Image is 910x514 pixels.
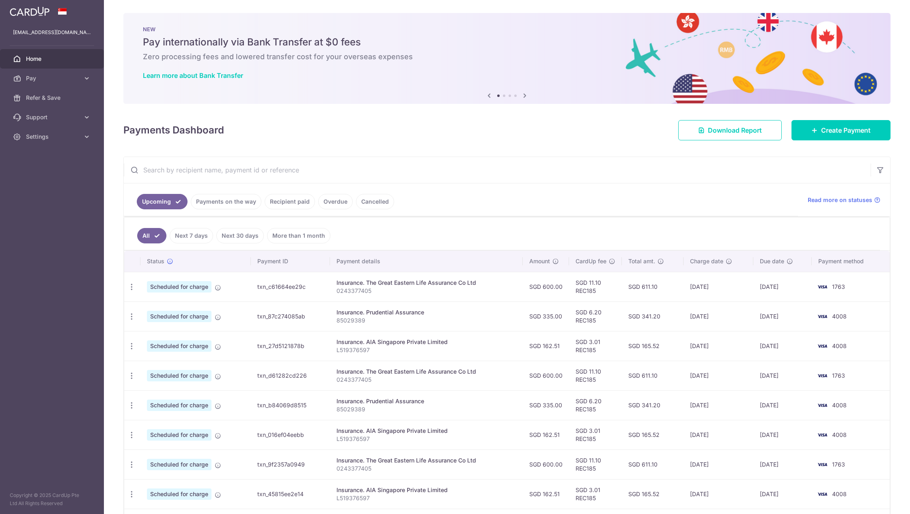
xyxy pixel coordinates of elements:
[622,331,684,361] td: SGD 165.52
[251,390,330,420] td: txn_b84069d8515
[13,28,91,37] p: [EMAIL_ADDRESS][DOMAIN_NAME]
[622,449,684,479] td: SGD 611.10
[814,312,830,321] img: Bank Card
[26,133,80,141] span: Settings
[336,376,516,384] p: 0243377405
[251,420,330,449] td: txn_016ef04eebb
[753,390,812,420] td: [DATE]
[622,479,684,509] td: SGD 165.52
[147,459,211,470] span: Scheduled for charge
[251,449,330,479] td: txn_9f2357a0949
[318,194,353,209] a: Overdue
[569,479,622,509] td: SGD 3.01 REC185
[684,272,753,301] td: [DATE]
[147,400,211,411] span: Scheduled for charge
[147,257,164,265] span: Status
[523,361,569,390] td: SGD 600.00
[26,74,80,82] span: Pay
[684,331,753,361] td: [DATE]
[569,390,622,420] td: SGD 6.20 REC185
[684,301,753,331] td: [DATE]
[147,370,211,381] span: Scheduled for charge
[684,420,753,449] td: [DATE]
[569,449,622,479] td: SGD 11.10 REC185
[143,52,871,62] h6: Zero processing fees and lowered transfer cost for your overseas expenses
[832,342,847,349] span: 4008
[251,361,330,390] td: txn_d61282cd226
[170,228,213,243] a: Next 7 days
[832,431,847,438] span: 4008
[760,257,784,265] span: Due date
[753,479,812,509] td: [DATE]
[569,301,622,331] td: SGD 6.20 REC185
[569,420,622,449] td: SGD 3.01 REC185
[523,479,569,509] td: SGD 162.51
[832,461,845,468] span: 1763
[10,6,50,16] img: CardUp
[251,251,330,272] th: Payment ID
[753,420,812,449] td: [DATE]
[251,331,330,361] td: txn_27d5121878b
[753,331,812,361] td: [DATE]
[622,361,684,390] td: SGD 611.10
[147,311,211,322] span: Scheduled for charge
[622,420,684,449] td: SGD 165.52
[523,420,569,449] td: SGD 162.51
[251,479,330,509] td: txn_45815ee2e14
[336,435,516,443] p: L519376597
[814,371,830,381] img: Bank Card
[821,125,871,135] span: Create Payment
[791,120,891,140] a: Create Payment
[832,283,845,290] span: 1763
[678,120,782,140] a: Download Report
[832,490,847,497] span: 4008
[336,346,516,354] p: L519376597
[814,460,830,469] img: Bank Card
[622,301,684,331] td: SGD 341.20
[143,71,243,80] a: Learn more about Bank Transfer
[191,194,261,209] a: Payments on the way
[336,486,516,494] div: Insurance. AIA Singapore Private Limited
[684,361,753,390] td: [DATE]
[265,194,315,209] a: Recipient paid
[569,272,622,301] td: SGD 11.10 REC185
[832,313,847,320] span: 4008
[753,301,812,331] td: [DATE]
[523,331,569,361] td: SGD 162.51
[336,287,516,295] p: 0243377405
[753,272,812,301] td: [DATE]
[147,281,211,292] span: Scheduled for charge
[26,113,80,121] span: Support
[137,194,188,209] a: Upcoming
[808,196,880,204] a: Read more on statuses
[523,301,569,331] td: SGD 335.00
[523,390,569,420] td: SGD 335.00
[690,257,723,265] span: Charge date
[26,94,80,102] span: Refer & Save
[336,368,516,376] div: Insurance. The Great Eastern Life Assurance Co Ltd
[147,488,211,500] span: Scheduled for charge
[576,257,606,265] span: CardUp fee
[753,361,812,390] td: [DATE]
[336,456,516,465] div: Insurance. The Great Eastern Life Assurance Co Ltd
[832,402,847,409] span: 4008
[708,125,762,135] span: Download Report
[814,341,830,351] img: Bank Card
[336,465,516,473] p: 0243377405
[137,228,166,243] a: All
[336,338,516,346] div: Insurance. AIA Singapore Private Limited
[147,340,211,352] span: Scheduled for charge
[123,123,224,138] h4: Payments Dashboard
[529,257,550,265] span: Amount
[814,489,830,499] img: Bank Card
[569,331,622,361] td: SGD 3.01 REC185
[356,194,394,209] a: Cancelled
[684,390,753,420] td: [DATE]
[569,361,622,390] td: SGD 11.10 REC185
[814,282,830,292] img: Bank Card
[622,390,684,420] td: SGD 341.20
[267,228,330,243] a: More than 1 month
[330,251,523,272] th: Payment details
[336,405,516,413] p: 85029389
[26,55,80,63] span: Home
